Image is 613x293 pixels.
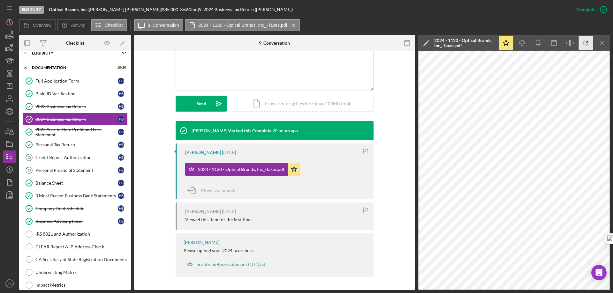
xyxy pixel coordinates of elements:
label: Activity [71,23,85,28]
div: | 9. 2024 Business Tax Return ([PERSON_NAME]) [198,7,293,12]
div: 2023 Business Tax Return [35,104,118,109]
div: Documentation [32,66,110,70]
span: Move Documents [201,187,236,193]
div: 2024 - 1120 - Optical Brands, Inc_-Taxes.pdf [198,167,284,172]
time: 2025-09-04 00:15 [272,128,298,133]
div: 2024 - 1120 - Optical Brands, Inc_-Taxes.pdf [434,38,495,48]
div: Balance Sheet [35,180,118,186]
label: Overview [33,23,51,28]
label: 2024 - 1120 - Optical Brands, Inc_-Taxes.pdf [199,23,287,28]
button: 9. Conversation [134,19,183,31]
div: 9. Conversation [259,40,290,46]
div: 3 Most Recent Business Bank Statements [35,193,118,198]
text: RK [7,282,12,285]
div: 3 % [180,7,186,12]
div: H B [118,154,124,161]
div: [PERSON_NAME] [PERSON_NAME] | [89,7,162,12]
div: H B [118,142,124,148]
div: H B [118,180,124,186]
button: 2024 - 1120 - Optical Brands, Inc_-Taxes.pdf [185,19,300,31]
div: | [49,7,89,12]
div: 10 / 20 [115,66,126,70]
div: 7 / 7 [115,51,126,55]
button: Overview [19,19,56,31]
div: Personal Tax Return [35,142,118,147]
span: $85,000 [162,7,178,12]
a: Plaid ID VerificationHB [22,87,128,100]
div: [PERSON_NAME] Marked this Complete [192,128,271,133]
button: Checklist [91,19,127,31]
div: Company Debt Schedule [35,206,118,211]
button: Move Documents [185,182,243,198]
button: RK [3,277,16,290]
div: IRS 8821 and Authorization [35,231,127,237]
div: CA Secretary of State Registration Documents [35,257,127,262]
a: Company Debt ScheduleHB [22,202,128,215]
div: H B [118,103,124,110]
div: H B [118,167,124,173]
div: Please upload your 2024 taxes here. [184,248,254,253]
div: H B [118,91,124,97]
div: Business Advising Form [35,219,118,224]
tspan: 13 [27,168,31,172]
div: [PERSON_NAME] [184,240,219,245]
div: [PERSON_NAME] [185,150,221,155]
div: 60 mo [186,7,198,12]
a: IRS 8821 and Authorization [22,228,128,240]
div: CLEAR Report & IP Address Check [35,244,127,249]
div: H B [118,205,124,212]
a: 2024 Business Tax ReturnHB [22,113,128,126]
div: 2024 Business Tax Return [35,117,118,122]
div: H B [118,116,124,122]
div: Send [196,96,206,112]
div: Eligibility [19,6,44,14]
div: Open Intercom Messenger [591,265,607,280]
b: Optical Brands, Inc. [49,7,87,12]
div: Impact Metrics [35,282,127,288]
a: Underwriting Matrix [22,266,128,279]
div: Viewed this item for the first time. [185,217,253,222]
button: Send [176,96,227,112]
a: 3 Most Recent Business Bank StatementsHB [22,189,128,202]
div: Checklist [66,40,84,46]
div: Personal Financial Statement [35,168,118,173]
label: 9. Conversation [148,23,179,28]
a: Full Application FormHB [22,75,128,87]
a: CA Secretary of State Registration Documents [22,253,128,266]
time: 2025-09-03 18:29 [222,209,236,214]
div: 2025 Year to Date Profit and Loss Statement [35,127,118,137]
a: 2023 Business Tax ReturnHB [22,100,128,113]
a: 12Credit Report AuthorizationHB [22,151,128,164]
div: Plaid ID Verification [35,91,118,96]
div: Full Application Form [35,78,118,84]
a: Business Advising FormHB [22,215,128,228]
a: Impact Metrics [22,279,128,291]
div: profit-and-loss-statement (1) (1).pdf [196,262,267,267]
a: Balance SheetHB [22,177,128,189]
a: 13Personal Financial StatementHB [22,164,128,177]
time: 2025-09-03 18:29 [222,150,236,155]
div: H B [118,129,124,135]
label: Checklist [105,23,123,28]
div: Credit Report Authorization [35,155,118,160]
div: H B [118,78,124,84]
a: 2025 Year to Date Profit and Loss StatementHB [22,126,128,138]
div: Eligibility [32,51,110,55]
button: 2024 - 1120 - Optical Brands, Inc_-Taxes.pdf [185,163,300,176]
div: Underwriting Matrix [35,270,127,275]
button: Complete [570,3,610,16]
a: CLEAR Report & IP Address Check [22,240,128,253]
div: H B [118,218,124,224]
div: Complete [576,3,595,16]
div: H B [118,193,124,199]
a: Personal Tax ReturnHB [22,138,128,151]
button: Activity [57,19,89,31]
tspan: 12 [27,155,31,159]
div: [PERSON_NAME] [185,209,221,214]
button: profit-and-loss-statement (1) (1).pdf [184,258,270,271]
